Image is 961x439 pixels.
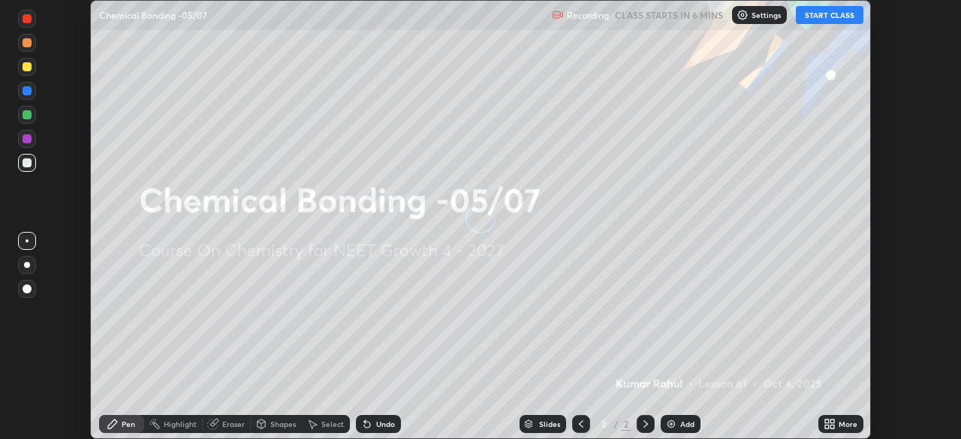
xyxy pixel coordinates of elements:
div: 2 [596,419,611,428]
div: 2 [622,417,631,431]
p: Recording [567,10,609,21]
img: recording.375f2c34.svg [552,9,564,21]
p: Settings [752,11,781,19]
div: / [614,419,619,428]
div: Select [321,420,344,428]
h5: CLASS STARTS IN 6 MINS [615,8,723,22]
div: More [839,420,857,428]
p: Chemical Bonding -05/07 [99,9,207,21]
img: class-settings-icons [737,9,749,21]
div: Add [680,420,694,428]
div: Pen [122,420,135,428]
img: add-slide-button [665,418,677,430]
button: START CLASS [796,6,863,24]
div: Shapes [270,420,296,428]
div: Slides [539,420,560,428]
div: Eraser [222,420,245,428]
div: Undo [376,420,395,428]
div: Highlight [164,420,197,428]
